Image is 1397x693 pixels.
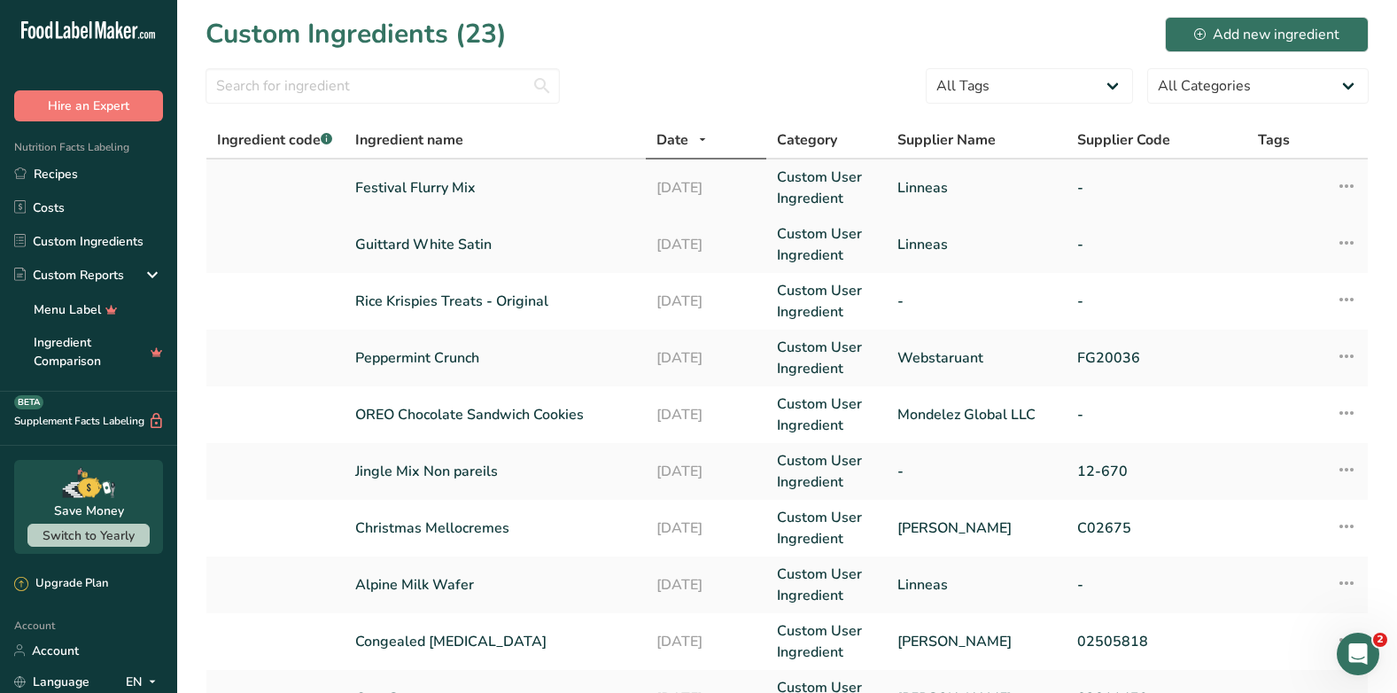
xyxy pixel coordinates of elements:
[656,461,756,482] a: [DATE]
[1077,347,1237,369] a: FG20036
[27,524,150,547] button: Switch to Yearly
[897,631,1057,652] a: [PERSON_NAME]
[656,404,756,425] a: [DATE]
[897,234,1057,255] a: Linneas
[14,575,108,593] div: Upgrade Plan
[355,291,635,312] a: Rice Krispies Treats - Original
[777,337,876,379] a: Custom User Ingredient
[777,167,876,209] a: Custom User Ingredient
[1077,234,1237,255] a: -
[1077,518,1237,539] a: C02675
[126,671,163,692] div: EN
[777,564,876,606] a: Custom User Ingredient
[656,291,756,312] a: [DATE]
[897,347,1057,369] a: Webstaruant
[897,129,996,151] span: Supplier Name
[656,518,756,539] a: [DATE]
[14,266,124,284] div: Custom Reports
[777,223,876,266] a: Custom User Ingredient
[897,291,1057,312] a: -
[14,395,43,409] div: BETA
[1077,631,1237,652] a: 02505818
[777,507,876,549] a: Custom User Ingredient
[897,518,1057,539] a: [PERSON_NAME]
[217,130,332,150] span: Ingredient code
[355,518,635,539] a: Christmas Mellocremes
[1165,17,1369,52] button: Add new ingredient
[656,129,688,151] span: Date
[355,234,635,255] a: Guittard White Satin
[355,129,463,151] span: Ingredient name
[897,461,1057,482] a: -
[355,404,635,425] a: OREO Chocolate Sandwich Cookies
[656,177,756,199] a: [DATE]
[355,574,635,596] a: Alpine Milk Wafer
[656,631,756,652] a: [DATE]
[777,280,876,323] a: Custom User Ingredient
[777,620,876,663] a: Custom User Ingredient
[206,68,560,104] input: Search for ingredient
[1077,574,1237,596] a: -
[1337,633,1379,675] iframe: Intercom live chat
[1077,291,1237,312] a: -
[656,347,756,369] a: [DATE]
[777,129,837,151] span: Category
[897,404,1057,425] a: Mondelez Global LLC
[656,234,756,255] a: [DATE]
[1077,177,1237,199] a: -
[355,461,635,482] a: Jingle Mix Non pareils
[206,14,507,54] h1: Custom Ingredients (23)
[897,574,1057,596] a: Linneas
[897,177,1057,199] a: Linneas
[54,502,124,520] div: Save Money
[777,450,876,493] a: Custom User Ingredient
[355,347,635,369] a: Peppermint Crunch
[355,177,635,199] a: Festival Flurry Mix
[1258,129,1290,151] span: Tags
[1077,404,1237,425] a: -
[355,631,635,652] a: Congealed [MEDICAL_DATA]
[1077,461,1237,482] a: 12-670
[1077,129,1170,151] span: Supplier Code
[43,527,135,544] span: Switch to Yearly
[777,393,876,436] a: Custom User Ingredient
[656,574,756,596] a: [DATE]
[1194,24,1339,45] div: Add new ingredient
[1373,633,1387,647] span: 2
[14,90,163,121] button: Hire an Expert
